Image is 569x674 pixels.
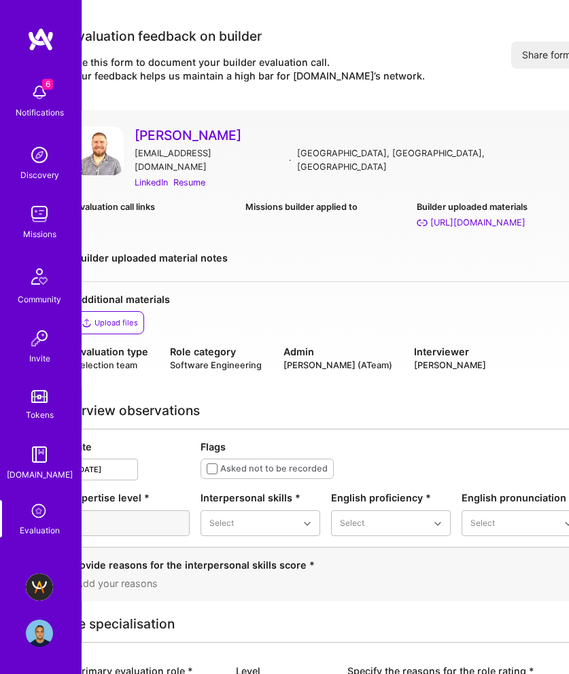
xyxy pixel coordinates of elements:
[18,293,61,306] div: Community
[75,345,148,359] div: Evaluation type
[430,216,525,230] div: https://www.fedex.com/nl-nl/home.html
[414,345,486,359] div: Interviewer
[417,217,428,228] i: https://www.fedex.com/nl-nl/home.html
[23,260,56,293] img: Community
[28,500,52,524] i: icon SelectionTeam
[31,390,48,403] img: tokens
[304,520,311,527] i: icon Chevron
[22,620,56,647] a: User Avatar
[470,516,495,530] div: Select
[220,462,328,476] div: Asked not to be recorded
[209,516,234,530] div: Select
[23,228,56,241] div: Missions
[289,154,292,167] div: ·
[20,168,59,182] div: Discovery
[26,79,53,106] img: bell
[414,359,486,372] div: [PERSON_NAME]
[331,491,451,505] div: English proficiency *
[26,200,53,228] img: teamwork
[283,359,392,372] div: [PERSON_NAME] (ATeam)
[70,491,190,505] div: Expertise level *
[22,573,56,601] a: A.Team - Grow A.Team's Community & Demand
[75,359,148,372] div: Selection team
[26,441,53,468] img: guide book
[27,27,54,52] img: logo
[135,147,283,173] div: [EMAIL_ADDRESS][DOMAIN_NAME]
[29,352,50,366] div: Invite
[170,359,262,372] div: Software Engineering
[69,56,425,83] div: Use this form to document your builder evaluation call. Your feedback helps us maintain a high ba...
[69,27,425,45] div: Evaluation feedback on builder
[201,491,320,505] div: Interpersonal skills *
[26,325,53,352] img: Invite
[75,200,235,214] div: Evaluation call links
[20,524,60,537] div: Evaluation
[70,440,190,454] div: Date
[7,468,73,482] div: [DOMAIN_NAME]
[283,345,392,359] div: Admin
[16,106,64,120] div: Notifications
[434,520,441,527] i: icon Chevron
[75,126,124,190] a: User Avatar
[42,79,53,90] span: 6
[26,141,53,168] img: discovery
[75,126,124,175] img: User Avatar
[26,408,54,422] div: Tokens
[26,573,53,601] img: A.Team - Grow A.Team's Community & Demand
[135,176,168,190] a: LinkedIn
[81,317,92,328] i: icon Upload2
[26,620,53,647] img: User Avatar
[340,516,364,530] div: Select
[170,345,262,359] div: Role category
[94,317,138,328] div: Upload files
[245,200,405,214] div: Missions builder applied to
[173,176,205,190] a: Resume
